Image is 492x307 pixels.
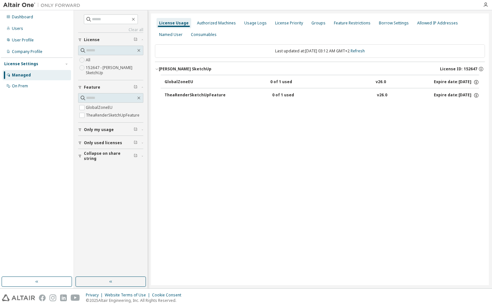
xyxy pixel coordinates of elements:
[351,48,365,54] a: Refresh
[376,79,386,85] div: v26.0
[78,33,143,47] button: License
[134,37,138,42] span: Clear filter
[270,79,328,85] div: 0 of 1 used
[134,127,138,132] span: Clear filter
[12,73,31,78] div: Managed
[334,21,371,26] div: Feature Restrictions
[377,92,387,98] div: v26.0
[78,123,143,137] button: Only my usage
[84,127,114,132] span: Only my usage
[197,21,236,26] div: Authorized Machines
[12,14,33,20] div: Dashboard
[60,294,67,301] img: linkedin.svg
[440,66,477,72] span: License ID: 152647
[155,44,485,58] div: Last updated at: [DATE] 03:12 AM GMT+2
[191,32,217,37] div: Consumables
[4,61,38,66] div: License Settings
[134,85,138,90] span: Clear filter
[2,294,35,301] img: altair_logo.svg
[165,88,479,102] button: TheaRenderSketchUpFeature0 of 1 usedv26.0Expire date:[DATE]
[84,140,122,145] span: Only used licenses
[152,293,185,298] div: Cookie Consent
[159,32,183,37] div: Named User
[105,293,152,298] div: Website Terms of Use
[12,49,42,54] div: Company Profile
[78,80,143,94] button: Feature
[165,75,479,89] button: GlobalZoneEU0 of 1 usedv26.0Expire date:[DATE]
[155,62,485,76] button: [PERSON_NAME] SketchUpLicense ID: 152647
[159,66,211,72] div: [PERSON_NAME] SketchUp
[84,37,100,42] span: License
[165,79,222,85] div: GlobalZoneEU
[84,85,100,90] span: Feature
[12,83,28,89] div: On Prem
[86,111,141,119] label: TheaRenderSketchUpFeature
[12,38,34,43] div: User Profile
[86,104,114,111] label: GlobalZoneEU
[134,140,138,145] span: Clear filter
[71,294,80,301] img: youtube.svg
[272,92,330,98] div: 0 of 1 used
[134,153,138,159] span: Clear filter
[3,2,84,8] img: Altair One
[434,79,479,85] div: Expire date: [DATE]
[159,21,189,26] div: License Usage
[86,298,185,303] p: © 2025 Altair Engineering, Inc. All Rights Reserved.
[379,21,409,26] div: Borrow Settings
[244,21,267,26] div: Usage Logs
[86,56,92,64] label: All
[78,149,143,163] button: Collapse on share string
[417,21,458,26] div: Allowed IP Addresses
[78,27,143,32] a: Clear all
[311,21,326,26] div: Groups
[84,151,134,161] span: Collapse on share string
[434,92,479,98] div: Expire date: [DATE]
[39,294,46,301] img: facebook.svg
[78,136,143,150] button: Only used licenses
[86,64,143,77] label: 152647 - [PERSON_NAME] SketchUp
[49,294,56,301] img: instagram.svg
[165,92,226,98] div: TheaRenderSketchUpFeature
[86,293,105,298] div: Privacy
[275,21,303,26] div: License Priority
[12,26,23,31] div: Users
